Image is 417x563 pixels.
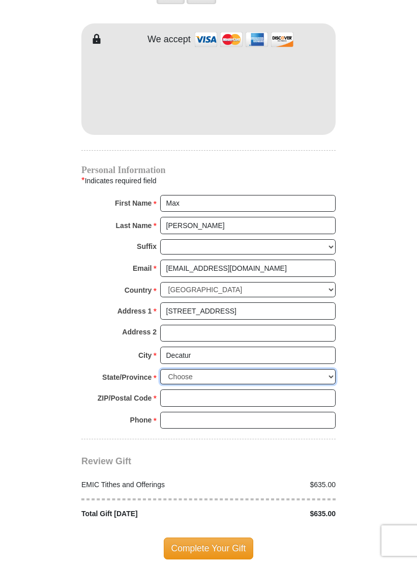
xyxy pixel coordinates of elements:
[125,283,152,297] strong: Country
[164,538,254,559] span: Complete Your Gift
[138,348,152,362] strong: City
[137,239,157,254] strong: Suffix
[81,166,336,174] h4: Personal Information
[76,480,209,490] div: EMIC Tithes and Offerings
[117,304,152,318] strong: Address 1
[98,391,152,405] strong: ZIP/Postal Code
[130,413,152,427] strong: Phone
[76,509,209,519] div: Total Gift [DATE]
[81,456,131,466] span: Review Gift
[208,480,341,490] div: $635.00
[147,34,191,45] h4: We accept
[116,218,152,233] strong: Last Name
[193,29,295,50] img: credit cards accepted
[133,261,152,275] strong: Email
[122,325,157,339] strong: Address 2
[208,509,341,519] div: $635.00
[115,196,152,210] strong: First Name
[81,174,336,187] div: Indicates required field
[102,370,152,384] strong: State/Province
